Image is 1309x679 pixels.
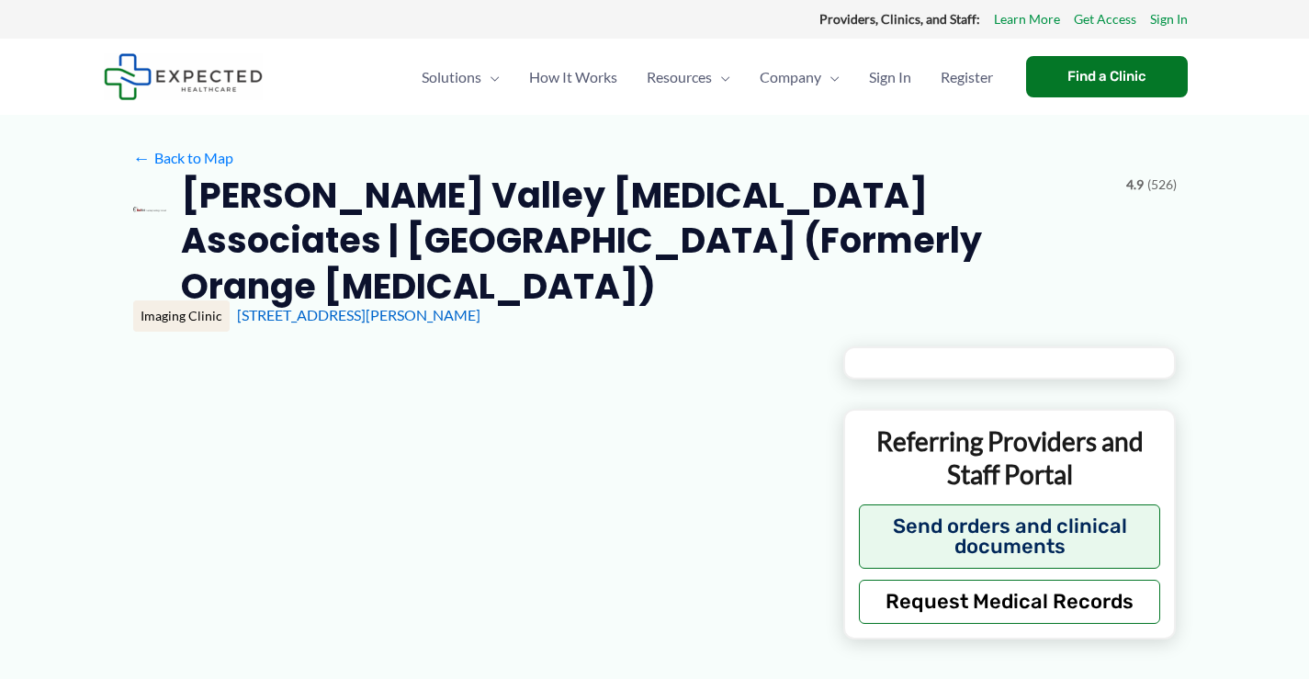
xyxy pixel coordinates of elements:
span: Solutions [422,45,481,109]
span: Sign In [869,45,911,109]
span: Resources [647,45,712,109]
a: SolutionsMenu Toggle [407,45,514,109]
button: Request Medical Records [859,580,1161,624]
strong: Providers, Clinics, and Staff: [819,11,980,27]
span: Menu Toggle [481,45,500,109]
a: Find a Clinic [1026,56,1188,97]
span: Menu Toggle [712,45,730,109]
span: (526) [1147,173,1177,197]
a: [STREET_ADDRESS][PERSON_NAME] [237,306,480,323]
h2: [PERSON_NAME] Valley [MEDICAL_DATA] Associates | [GEOGRAPHIC_DATA] (Formerly Orange [MEDICAL_DATA]) [181,173,1111,309]
button: Send orders and clinical documents [859,504,1161,569]
img: Expected Healthcare Logo - side, dark font, small [104,53,263,100]
a: Register [926,45,1008,109]
p: Referring Providers and Staff Portal [859,424,1161,492]
span: 4.9 [1126,173,1144,197]
span: ← [133,149,151,166]
a: ResourcesMenu Toggle [632,45,745,109]
span: Company [760,45,821,109]
a: Get Access [1074,7,1136,31]
a: Sign In [1150,7,1188,31]
a: ←Back to Map [133,144,233,172]
span: How It Works [529,45,617,109]
a: CompanyMenu Toggle [745,45,854,109]
nav: Primary Site Navigation [407,45,1008,109]
span: Register [941,45,993,109]
span: Menu Toggle [821,45,840,109]
div: Imaging Clinic [133,300,230,332]
a: How It Works [514,45,632,109]
a: Sign In [854,45,926,109]
a: Learn More [994,7,1060,31]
